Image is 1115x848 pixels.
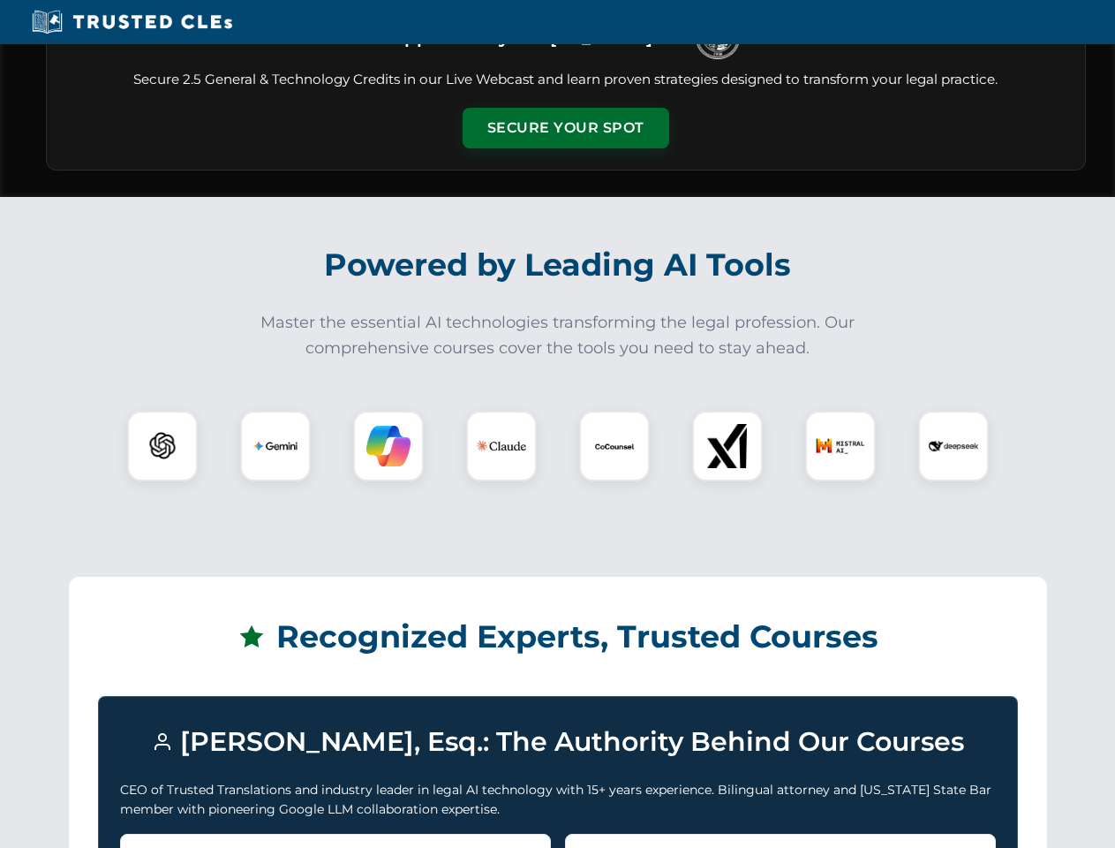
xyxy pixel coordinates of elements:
[120,780,996,820] p: CEO of Trusted Translations and industry leader in legal AI technology with 15+ years experience....
[463,108,669,148] button: Secure Your Spot
[98,606,1018,668] h2: Recognized Experts, Trusted Courses
[69,234,1047,296] h2: Powered by Leading AI Tools
[26,9,237,35] img: Trusted CLEs
[477,421,526,471] img: Claude Logo
[68,70,1064,90] p: Secure 2.5 General & Technology Credits in our Live Webcast and learn proven strategies designed ...
[816,421,865,471] img: Mistral AI Logo
[692,411,763,481] div: xAI
[240,411,311,481] div: Gemini
[705,424,750,468] img: xAI Logo
[918,411,989,481] div: DeepSeek
[120,718,996,766] h3: [PERSON_NAME], Esq.: The Authority Behind Our Courses
[929,421,978,471] img: DeepSeek Logo
[466,411,537,481] div: Claude
[353,411,424,481] div: Copilot
[137,420,188,472] img: ChatGPT Logo
[592,424,637,468] img: CoCounsel Logo
[366,424,411,468] img: Copilot Logo
[579,411,650,481] div: CoCounsel
[127,411,198,481] div: ChatGPT
[805,411,876,481] div: Mistral AI
[249,310,867,361] p: Master the essential AI technologies transforming the legal profession. Our comprehensive courses...
[253,424,298,468] img: Gemini Logo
